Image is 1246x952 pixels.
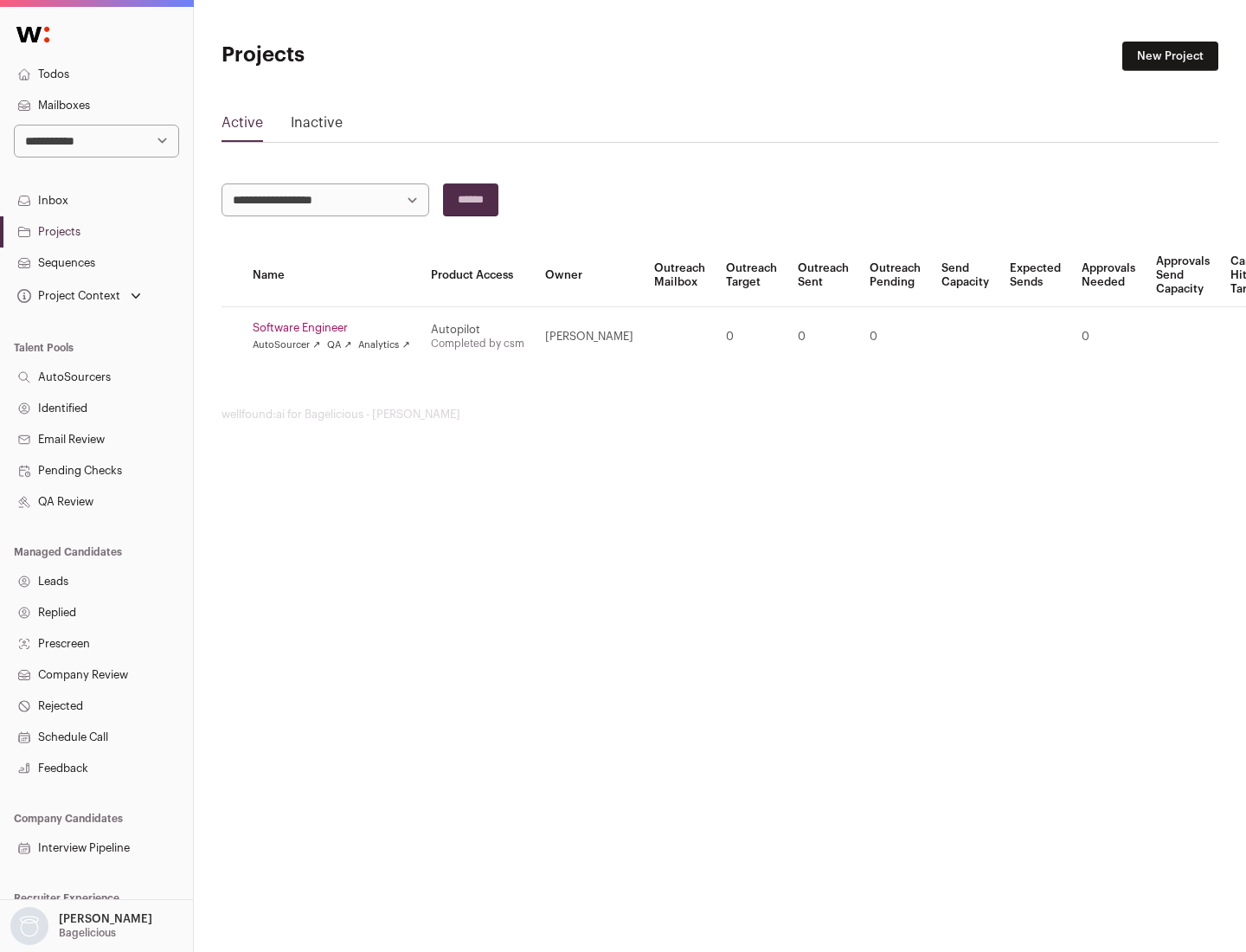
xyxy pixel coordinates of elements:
[931,244,999,307] th: Send Capacity
[1122,42,1218,71] a: New Project
[787,307,859,367] td: 0
[327,338,351,352] a: QA ↗
[7,17,59,52] img: Wellfound
[222,113,263,140] a: Active
[716,244,787,307] th: Outreach Target
[787,244,859,307] th: Outreach Sent
[14,289,120,303] div: Project Context
[999,244,1071,307] th: Expected Sends
[859,307,931,367] td: 0
[358,338,409,352] a: Analytics ↗
[253,321,410,335] a: Software Engineer
[716,307,787,367] td: 0
[253,338,320,352] a: AutoSourcer ↗
[859,244,931,307] th: Outreach Pending
[59,926,116,940] p: Bagelicious
[431,338,524,349] a: Completed by csm
[535,307,644,367] td: [PERSON_NAME]
[10,907,48,945] img: nopic.png
[222,408,1218,421] footer: wellfound:ai for Bagelicious - [PERSON_NAME]
[222,42,554,69] h1: Projects
[1071,307,1146,367] td: 0
[7,907,156,945] button: Open dropdown
[291,113,343,140] a: Inactive
[421,244,535,307] th: Product Access
[242,244,421,307] th: Name
[1146,244,1220,307] th: Approvals Send Capacity
[431,323,524,337] div: Autopilot
[59,912,152,926] p: [PERSON_NAME]
[1071,244,1146,307] th: Approvals Needed
[535,244,644,307] th: Owner
[644,244,716,307] th: Outreach Mailbox
[14,284,145,308] button: Open dropdown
